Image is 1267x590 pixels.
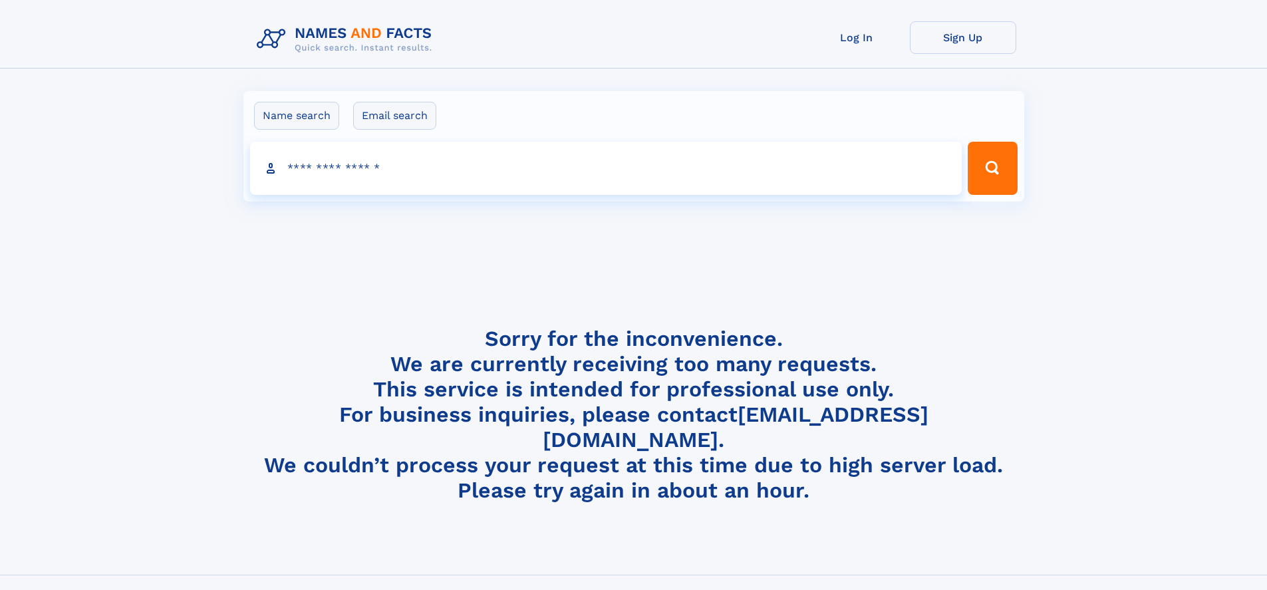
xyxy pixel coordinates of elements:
[543,402,928,452] a: [EMAIL_ADDRESS][DOMAIN_NAME]
[251,326,1016,504] h4: Sorry for the inconvenience. We are currently receiving too many requests. This service is intend...
[254,102,339,130] label: Name search
[910,21,1016,54] a: Sign Up
[353,102,436,130] label: Email search
[250,142,962,195] input: search input
[968,142,1017,195] button: Search Button
[251,21,443,57] img: Logo Names and Facts
[803,21,910,54] a: Log In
